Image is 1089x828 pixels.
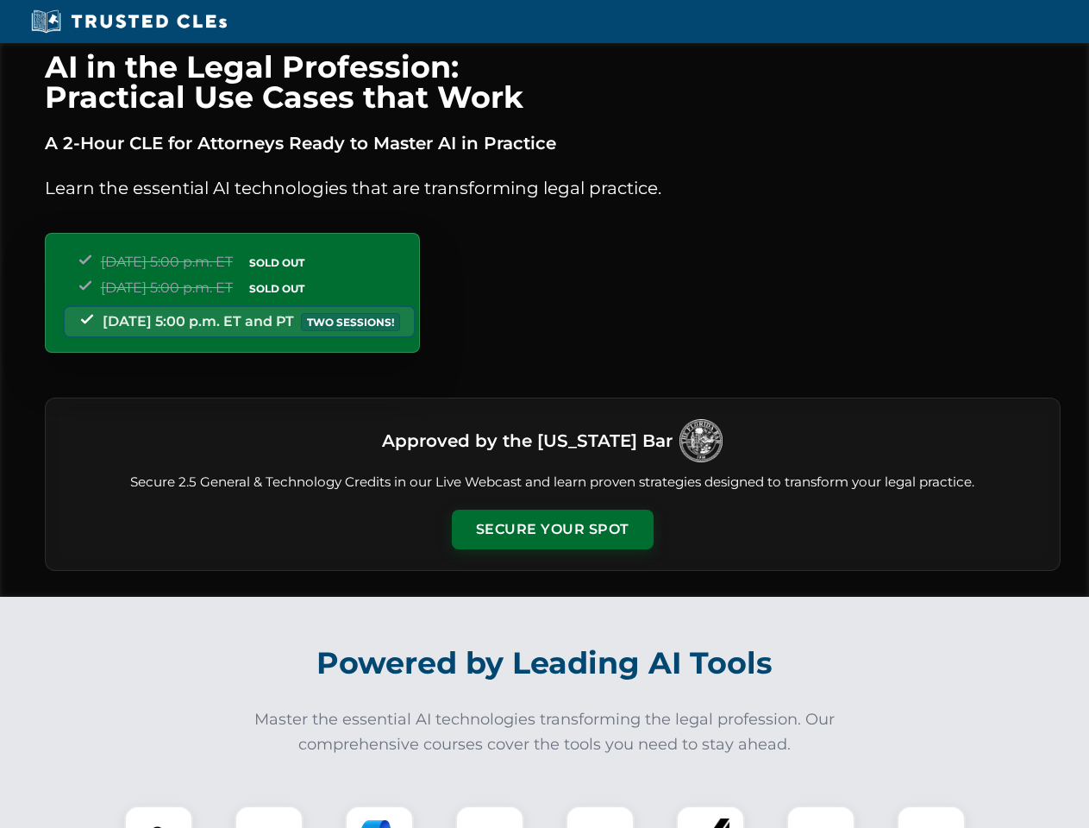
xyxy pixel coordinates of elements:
button: Secure Your Spot [452,510,654,549]
span: SOLD OUT [243,254,310,272]
img: Logo [679,419,723,462]
span: [DATE] 5:00 p.m. ET [101,279,233,296]
h3: Approved by the [US_STATE] Bar [382,425,673,456]
img: Trusted CLEs [26,9,232,34]
h1: AI in the Legal Profession: Practical Use Cases that Work [45,52,1061,112]
p: A 2-Hour CLE for Attorneys Ready to Master AI in Practice [45,129,1061,157]
span: SOLD OUT [243,279,310,298]
p: Secure 2.5 General & Technology Credits in our Live Webcast and learn proven strategies designed ... [66,473,1039,492]
p: Learn the essential AI technologies that are transforming legal practice. [45,174,1061,202]
span: [DATE] 5:00 p.m. ET [101,254,233,270]
p: Master the essential AI technologies transforming the legal profession. Our comprehensive courses... [243,707,847,757]
h2: Powered by Leading AI Tools [67,633,1023,693]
